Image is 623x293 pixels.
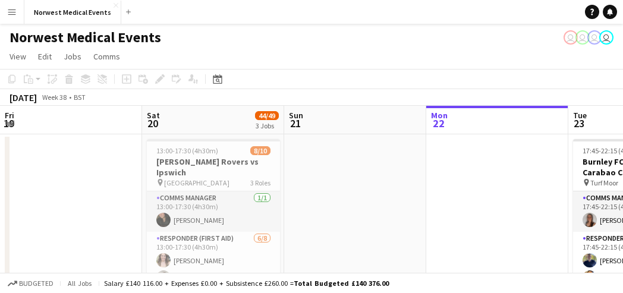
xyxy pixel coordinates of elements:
app-card-role: Comms Manager1/113:00-17:30 (4h30m)[PERSON_NAME] [147,191,280,232]
span: 44/49 [255,111,279,120]
span: 20 [145,116,160,130]
span: 22 [429,116,448,130]
span: 13:00-17:30 (4h30m) [156,146,218,155]
div: 3 Jobs [256,121,278,130]
button: Norwest Medical Events [24,1,121,24]
span: Budgeted [19,279,54,288]
span: Sat [147,110,160,121]
button: Budgeted [6,277,55,290]
span: 19 [3,116,14,130]
h3: [PERSON_NAME] Rovers vs Ipswich [147,156,280,178]
span: Mon [431,110,448,121]
span: 8/10 [250,146,270,155]
span: Edit [38,51,52,62]
div: [DATE] [10,92,37,103]
span: [GEOGRAPHIC_DATA] [164,178,229,187]
span: Fri [5,110,14,121]
a: Edit [33,49,56,64]
span: Total Budgeted £140 376.00 [294,279,389,288]
span: Tue [573,110,587,121]
a: Jobs [59,49,86,64]
app-user-avatar: Rory Murphy [599,30,613,45]
div: Salary £140 116.00 + Expenses £0.00 + Subsistence £260.00 = [104,279,389,288]
span: View [10,51,26,62]
span: Sun [289,110,303,121]
span: 21 [287,116,303,130]
span: Week 38 [39,93,69,102]
span: Turf Moor [590,178,618,187]
app-user-avatar: Rory Murphy [564,30,578,45]
app-user-avatar: Rory Murphy [587,30,602,45]
span: All jobs [65,279,94,288]
span: 23 [571,116,587,130]
a: View [5,49,31,64]
span: Comms [93,51,120,62]
h1: Norwest Medical Events [10,29,161,46]
span: 3 Roles [250,178,270,187]
div: BST [74,93,86,102]
span: Jobs [64,51,81,62]
app-user-avatar: Rory Murphy [575,30,590,45]
a: Comms [89,49,125,64]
